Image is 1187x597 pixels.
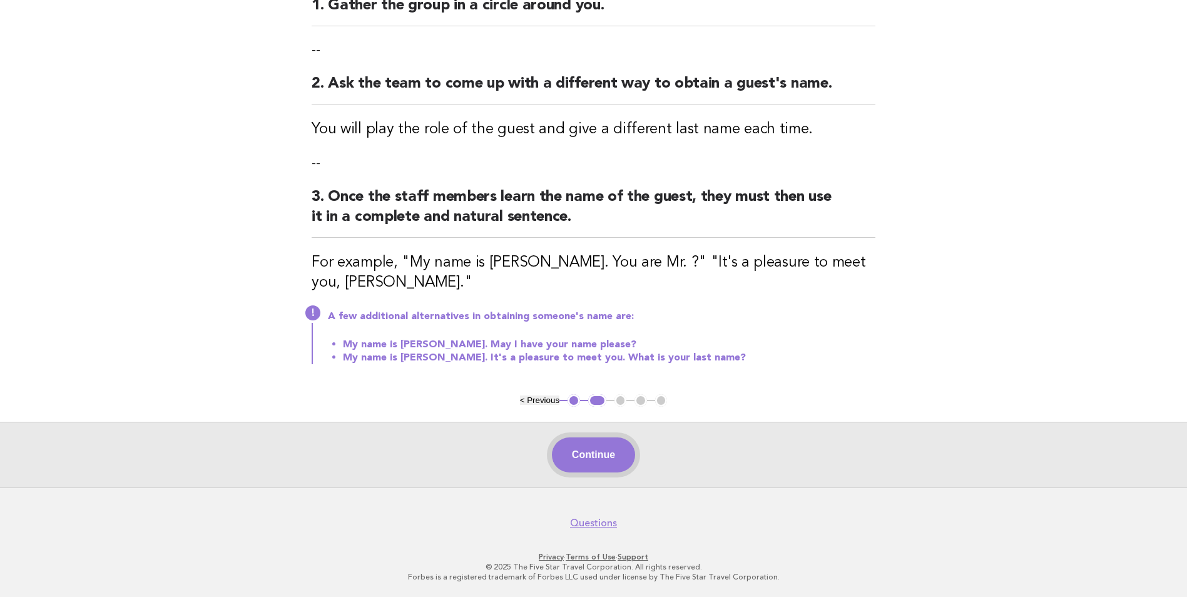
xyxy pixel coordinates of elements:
[211,562,977,572] p: © 2025 The Five Star Travel Corporation. All rights reserved.
[520,395,559,405] button: < Previous
[211,572,977,582] p: Forbes is a registered trademark of Forbes LLC used under license by The Five Star Travel Corpora...
[328,310,875,323] p: A few additional alternatives in obtaining someone's name are:
[568,394,580,407] button: 1
[539,553,564,561] a: Privacy
[312,187,875,238] h2: 3. Once the staff members learn the name of the guest, they must then use it in a complete and na...
[343,351,875,364] li: My name is [PERSON_NAME]. It's a pleasure to meet you. What is your last name?
[343,338,875,351] li: My name is [PERSON_NAME]. May I have your name please?
[312,41,875,59] p: --
[618,553,648,561] a: Support
[312,120,875,140] h3: You will play the role of the guest and give a different last name each time.
[312,74,875,105] h2: 2. Ask the team to come up with a different way to obtain a guest's name.
[312,253,875,293] h3: For example, "My name is [PERSON_NAME]. You are Mr. ?" "It's a pleasure to meet you, [PERSON_NAME]."
[566,553,616,561] a: Terms of Use
[570,517,617,529] a: Questions
[211,552,977,562] p: · ·
[312,155,875,172] p: --
[552,437,635,472] button: Continue
[588,394,606,407] button: 2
